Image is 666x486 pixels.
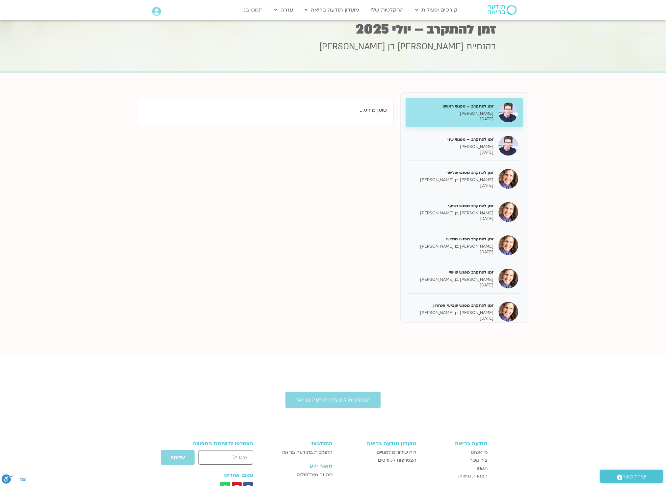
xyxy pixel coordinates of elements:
a: תקנון [423,464,488,472]
h5: זמן להתקרב מפגש שישי [411,269,493,275]
a: צור קשר [423,456,488,464]
form: טופס חדש [179,450,253,469]
h1: זמן להתקרב – יולי 2025 [170,23,496,36]
a: הצהרת נגישות [423,472,488,480]
h3: עקבו אחרינו [179,472,253,478]
span: הצטרפות לקורסים [378,456,416,464]
img: תודעה בריאה [488,5,517,15]
p: [PERSON_NAME] בן [PERSON_NAME] [411,244,493,249]
h5: זמן להתקרב מפגש שלישי [411,170,493,176]
h3: מאגר ידע [271,463,332,469]
p: [DATE] [411,116,493,122]
h3: התנדבות [271,441,332,447]
span: לוח שידורים למנויים [377,449,416,456]
img: זמן להתקרב מפגש חמישי [498,235,518,255]
a: מועדון תודעה בריאה [301,4,362,16]
h3: תודעה בריאה [423,441,488,447]
a: ההקלטות שלי [367,4,407,16]
span: יצירת קשר [623,473,646,481]
a: התנדבות בתודעה בריאה [271,449,332,456]
h5: זמן להתקרב מפגש שביעי ואחרון [411,303,493,308]
a: הצטרפות לקורסים [339,456,416,464]
span: הצהרת נגישות [458,472,488,480]
img: זמן להתקרב – מפגש שני [498,136,518,156]
h5: זמן להתקרב מפגש חמישי [411,236,493,242]
p: [DATE] [411,249,493,255]
span: שליחה [171,455,185,460]
span: מי אנחנו [471,449,488,456]
p: [DATE] [411,316,493,321]
a: לוח שידורים למנויים [339,449,416,456]
p: [DATE] [411,150,493,155]
h5: זמן להתקרב – מפגש שני [411,136,493,142]
span: בהנחיית [466,41,496,53]
button: שליחה [160,450,195,465]
img: זמן להתקרב מפגש שישי [498,269,518,288]
span: צור קשר [470,456,488,464]
p: [DATE] [411,183,493,188]
p: [DATE] [411,282,493,288]
h5: זמן להתקרב מפגש רביעי [411,203,493,209]
img: זמן להתקרב מפגש שביעי ואחרון [498,302,518,322]
a: מי אנחנו [423,449,488,456]
a: תמכו בנו [239,4,266,16]
p: [PERSON_NAME] בן [PERSON_NAME] [411,177,493,183]
img: זמן להתקרב מפגש שלישי [498,169,518,189]
h5: זמן להתקרב – מפגש ראשון [411,103,493,109]
span: הצטרפות למועדון תודעה בריאה [295,397,371,403]
a: הצטרפות למועדון תודעה בריאה [285,392,381,408]
span: התנדבות בתודעה בריאה [282,449,333,456]
p: [DATE] [411,216,493,222]
a: עזרה [271,4,296,16]
p: [PERSON_NAME] בן [PERSON_NAME] [411,310,493,316]
a: יצירת קשר [600,470,663,483]
a: מה זה מיינדפולנס [271,471,332,479]
p: [PERSON_NAME] [411,111,493,116]
img: זמן להתקרב – מפגש ראשון [498,103,518,122]
a: קורסים ופעילות [412,4,461,16]
p: [PERSON_NAME] בן [PERSON_NAME] [411,277,493,282]
h3: מועדון תודעה בריאה [339,441,416,447]
h3: הצטרפו לרשימת התפוצה [179,441,253,447]
span: תקנון [477,464,488,472]
img: זמן להתקרב מפגש רביעי [498,202,518,222]
p: [PERSON_NAME] בן [PERSON_NAME] [411,210,493,216]
input: אימייל [198,450,253,464]
span: מה זה מיינדפולנס [297,471,333,479]
p: טוען מידע... [145,106,387,115]
p: [PERSON_NAME] [411,144,493,150]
